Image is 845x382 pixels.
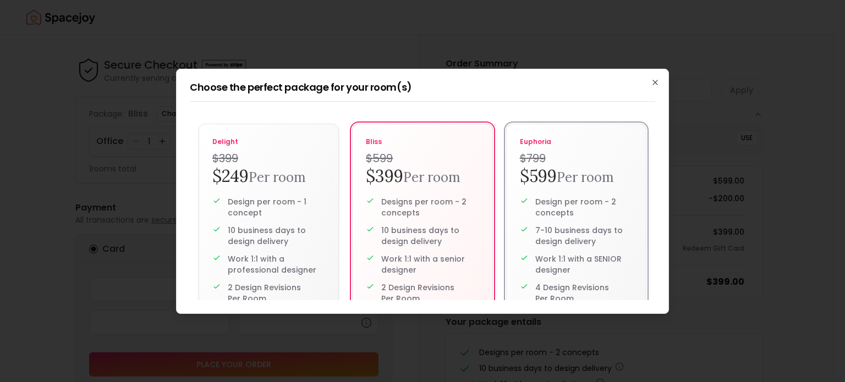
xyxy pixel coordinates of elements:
p: 7-10 business days to design delivery [535,225,633,247]
p: Work 1:1 with a professional designer [228,253,325,275]
p: Design per room - 2 concepts [535,196,633,218]
p: 2 Design Revisions Per Room [228,282,325,304]
h4: $399 [212,151,325,166]
small: Per room [557,169,614,186]
h2: $599 [520,166,633,187]
p: euphoria [520,137,633,146]
p: delight [212,137,325,146]
h2: $249 [212,166,325,187]
h2: Choose the perfect package for your room(s) [190,82,655,92]
p: Design per room - 1 concept [228,196,325,218]
h4: $799 [520,151,633,166]
p: Work 1:1 with a SENIOR designer [535,253,633,275]
p: 4 Design Revisions Per Room [535,282,633,304]
p: 10 business days to design delivery [228,225,325,247]
small: Per room [249,169,306,186]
